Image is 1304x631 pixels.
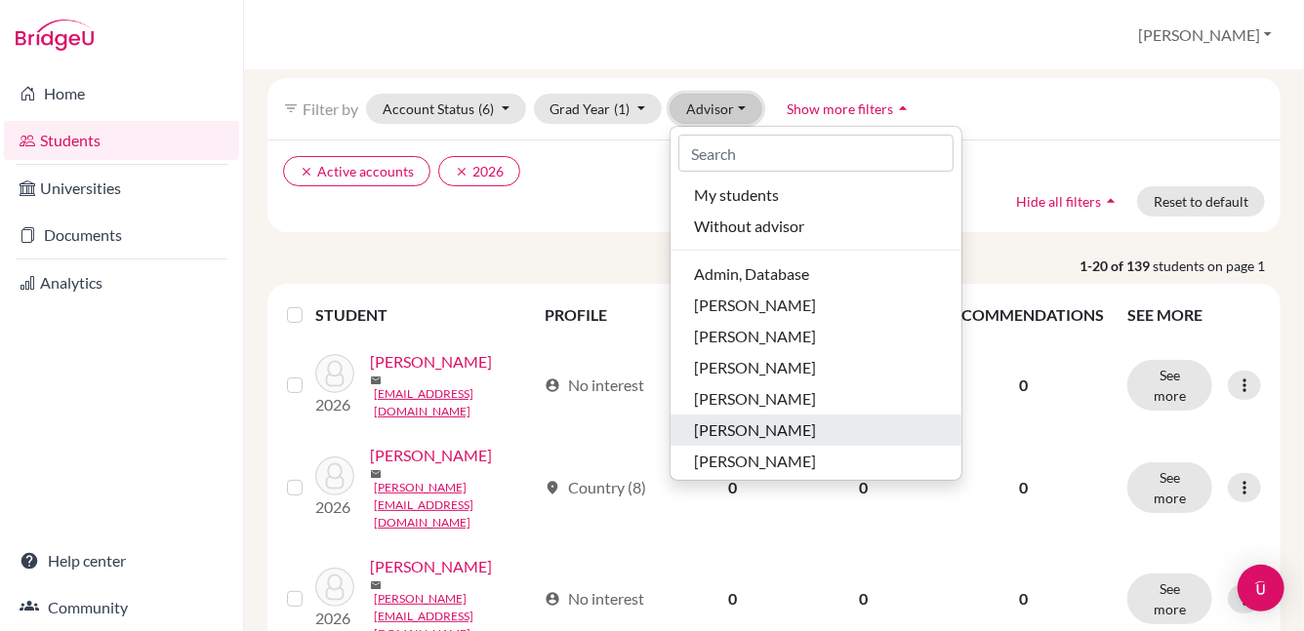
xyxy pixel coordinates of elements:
[1127,360,1212,411] button: See more
[4,169,239,208] a: Universities
[545,374,644,397] div: No interest
[545,476,646,499] div: Country (8)
[370,555,492,578] a: [PERSON_NAME]
[1129,17,1281,54] button: [PERSON_NAME]
[931,292,1116,338] th: RECOMMENDATIONS
[669,432,796,543] td: 0
[370,444,492,467] a: [PERSON_NAME]
[670,94,762,124] button: Advisor
[694,215,804,238] span: Without advisor
[1116,292,1273,338] th: SEE MORE
[1137,186,1265,217] button: Reset to default
[694,387,816,411] span: [PERSON_NAME]
[16,20,94,51] img: Bridge-U
[943,587,1104,611] p: 0
[374,385,536,420] a: [EMAIL_ADDRESS][DOMAIN_NAME]
[366,94,526,124] button: Account Status(6)
[943,374,1104,397] p: 0
[315,393,354,416] p: 2026
[671,321,961,352] button: [PERSON_NAME]
[1238,565,1284,611] div: Open Intercom Messenger
[999,186,1137,217] button: Hide all filtersarrow_drop_up
[438,156,520,186] button: clear2026
[283,100,299,116] i: filter_list
[370,579,382,591] span: mail
[671,446,961,477] button: [PERSON_NAME]
[534,94,663,124] button: Grad Year(1)
[370,350,492,374] a: [PERSON_NAME]
[300,165,313,178] i: clear
[694,418,816,442] span: [PERSON_NAME]
[1016,193,1101,210] span: Hide all filters
[315,456,354,495] img: Abdelmoneim, Ahmed
[4,588,239,627] a: Community
[671,414,961,446] button: [PERSON_NAME]
[478,100,494,117] span: (6)
[315,292,533,338] th: STUDENT
[694,356,816,379] span: [PERSON_NAME]
[315,495,354,519] p: 2026
[893,99,913,118] i: arrow_drop_up
[787,100,893,117] span: Show more filters
[694,294,816,317] span: [PERSON_NAME]
[671,290,961,321] button: [PERSON_NAME]
[545,377,560,393] span: account_circle
[455,165,469,178] i: clear
[694,325,816,348] span: [PERSON_NAME]
[669,292,796,338] th: SHORTLISTED
[4,74,239,113] a: Home
[370,375,382,386] span: mail
[943,476,1104,499] p: 0
[770,94,929,124] button: Show more filtersarrow_drop_up
[615,100,631,117] span: (1)
[671,179,961,211] button: My students
[669,338,796,432] td: 0
[4,216,239,255] a: Documents
[671,383,961,414] button: [PERSON_NAME]
[1127,462,1212,513] button: See more
[4,121,239,160] a: Students
[694,262,809,286] span: Admin, Database
[545,587,644,611] div: No interest
[4,541,239,580] a: Help center
[315,354,354,393] img: Abdelgawad, Nour
[670,126,962,481] div: Advisor
[796,432,931,543] td: 0
[671,211,961,242] button: Without advisor
[1080,256,1153,276] strong: 1-20 of 139
[283,156,430,186] button: clearActive accounts
[671,258,961,290] button: Admin, Database
[4,263,239,302] a: Analytics
[671,352,961,383] button: [PERSON_NAME]
[694,450,816,473] span: [PERSON_NAME]
[315,568,354,607] img: Abdelmwlla, Mohamed
[370,468,382,480] span: mail
[678,135,954,172] input: Search
[545,591,560,607] span: account_circle
[1101,191,1121,211] i: arrow_drop_up
[545,480,560,495] span: location_on
[1127,573,1212,624] button: See more
[315,607,354,630] p: 2026
[303,99,358,118] span: Filter by
[374,479,536,532] a: [PERSON_NAME][EMAIL_ADDRESS][DOMAIN_NAME]
[1153,256,1281,276] span: students on page 1
[533,292,669,338] th: PROFILE
[694,183,779,207] span: My students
